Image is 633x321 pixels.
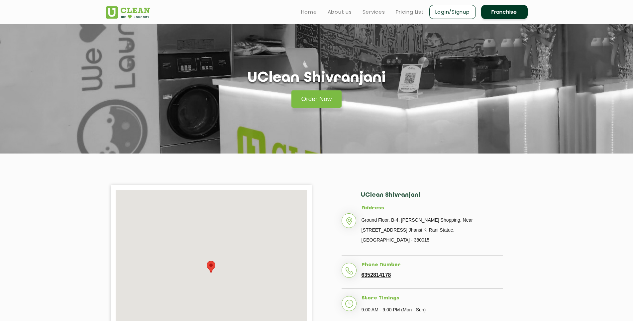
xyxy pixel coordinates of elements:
a: Home [301,8,317,16]
a: Pricing List [396,8,424,16]
a: Login/Signup [429,5,476,19]
p: Ground Floor, B-4, [PERSON_NAME] Shopping, Near [STREET_ADDRESS] Jhansi Ki Rani Statue, [GEOGRAPH... [362,215,503,245]
a: 6352814178 [362,272,391,278]
a: About us [328,8,352,16]
h2: UClean Shivranjani [361,192,503,205]
h5: Store Timings [362,295,503,301]
a: Franchise [481,5,528,19]
a: Services [363,8,385,16]
p: 9:00 AM - 9:00 PM (Mon - Sun) [362,305,503,315]
h1: UClean Shivranjani [248,70,386,87]
h5: Phone Number [362,262,503,268]
a: Order Now [291,90,342,108]
img: UClean Laundry and Dry Cleaning [106,6,150,19]
h5: Address [362,205,503,211]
